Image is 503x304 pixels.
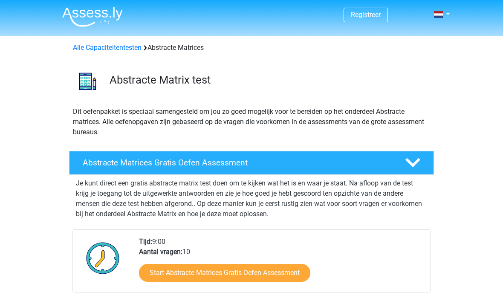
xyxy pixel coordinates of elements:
div: 9:00 10 [133,237,430,292]
img: Assessly [62,7,123,27]
a: Start Abstracte Matrices Gratis Oefen Assessment [139,264,310,282]
h3: Abstracte Matrix test [110,73,427,87]
a: Abstracte Matrices Gratis Oefen Assessment [66,151,437,175]
div: Abstracte Matrices [69,43,434,53]
b: Tijd: [139,237,152,246]
img: Klok [81,237,124,279]
b: Aantal vragen: [139,248,182,256]
a: Alle Capaciteitentesten [73,43,142,52]
img: abstracte matrices [69,63,106,99]
p: Je kunt direct een gratis abstracte matrix test doen om te kijken wat het is en waar je staat. Na... [76,178,427,219]
h4: Abstracte Matrices Gratis Oefen Assessment [83,158,391,168]
a: Registreer [351,11,381,19]
p: Dit oefenpakket is speciaal samengesteld om jou zo goed mogelijk voor te bereiden op het onderdee... [73,107,430,137]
